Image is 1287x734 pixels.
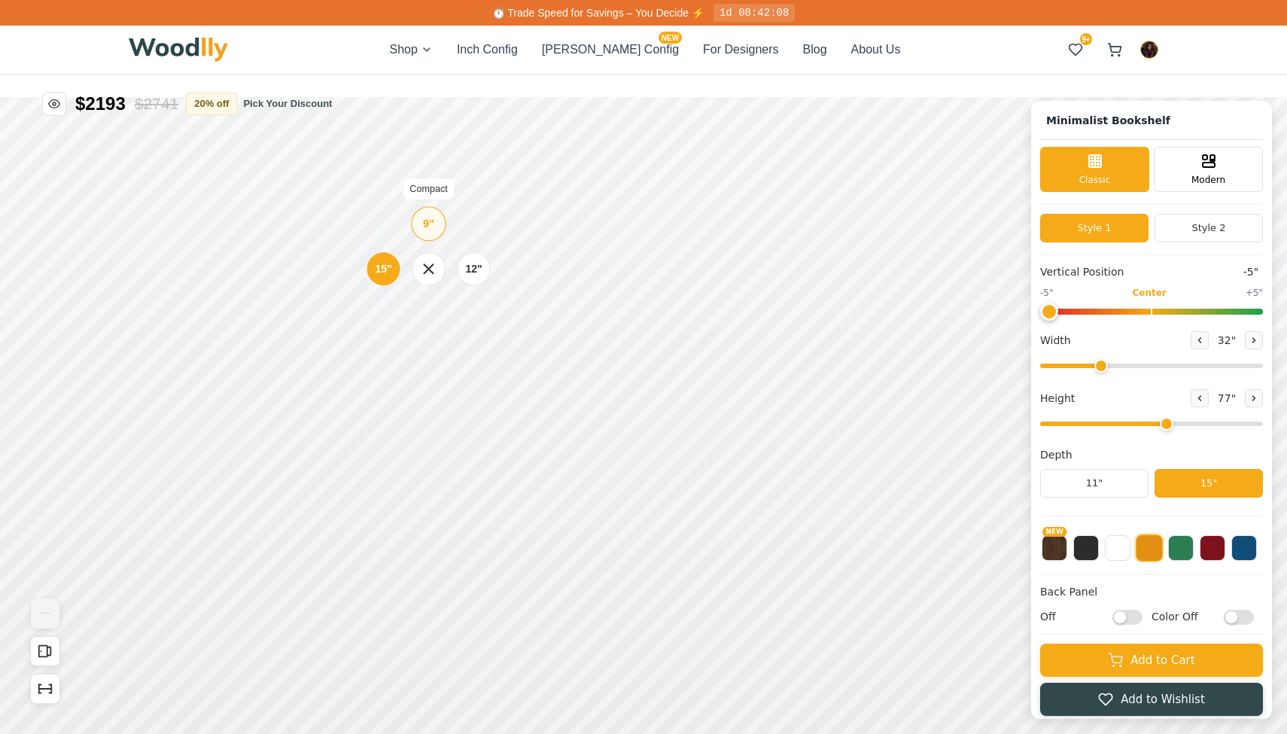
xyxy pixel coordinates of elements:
div: 12" [465,261,482,277]
button: [PERSON_NAME] ConfigNEW [542,41,679,59]
img: Gallery [31,598,59,629]
button: Shop [390,41,433,59]
button: NEW [1042,535,1067,561]
span: -5" [1040,286,1053,300]
span: Depth [1040,447,1072,463]
button: Green [1168,535,1194,561]
button: Show Dimensions [30,674,60,704]
button: Style 1 [1040,214,1149,242]
button: Red [1200,535,1225,561]
button: 9+ [1062,36,1089,63]
button: Negin [1140,41,1158,59]
span: Vertical Position [1040,264,1124,280]
button: Add to Wishlist [1040,683,1263,716]
button: Add to Cart [1040,644,1263,677]
div: 15" [375,261,391,277]
button: About Us [851,41,901,59]
button: Inch Config [457,41,518,59]
div: 1d 08:42:08 [713,4,795,22]
span: ⏱️ Trade Speed for Savings – You Decide ⚡ [492,7,704,19]
h4: Back Panel [1040,584,1263,600]
button: 15" [1155,469,1263,498]
button: 20% off [186,93,237,115]
button: View Gallery [30,598,60,629]
div: 9" [423,215,434,232]
button: Blue [1231,535,1257,561]
button: Toggle price visibility [42,92,66,116]
span: Off [1040,609,1105,625]
button: For Designers [703,41,778,59]
h1: Click to rename [1040,110,1176,132]
span: Width [1040,332,1071,348]
span: Classic [1079,173,1111,187]
input: Color Off [1224,610,1254,625]
span: 77 " [1215,390,1239,406]
span: Modern [1191,173,1225,187]
span: Height [1040,390,1075,406]
button: Black [1073,535,1099,561]
img: Negin [1141,41,1158,58]
span: -5" [1239,264,1263,280]
button: Style 2 [1155,214,1263,242]
span: 9+ [1080,33,1092,45]
button: 11" [1040,469,1149,498]
span: Center [1132,286,1166,300]
span: NEW [659,32,682,44]
button: Open All Doors and Drawers [30,636,60,666]
button: Blog [803,41,827,59]
button: Pick Your Discount [243,96,332,111]
span: NEW [1042,527,1066,537]
span: +5" [1246,286,1263,300]
span: Color Off [1152,609,1216,625]
input: Off [1112,610,1142,625]
img: Woodlly [129,38,228,62]
button: Yellow [1136,535,1163,562]
span: 32 " [1215,332,1239,348]
button: White [1105,535,1130,561]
